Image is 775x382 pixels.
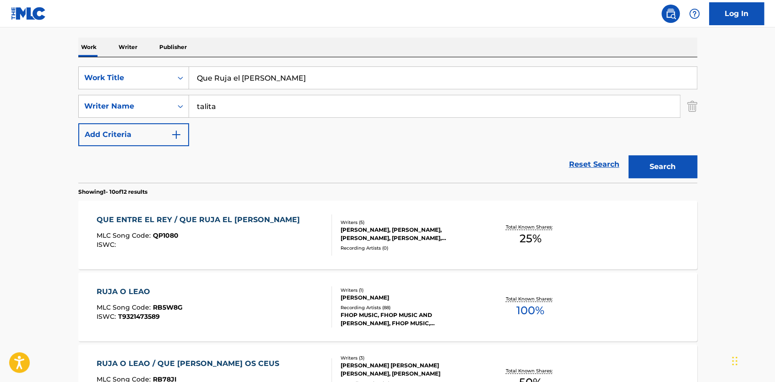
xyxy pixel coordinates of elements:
img: MLC Logo [11,7,46,20]
p: Total Known Shares: [506,224,555,230]
img: help [689,8,700,19]
p: Publisher [157,38,190,57]
span: 25 % [519,230,541,247]
div: [PERSON_NAME] [341,294,479,302]
div: Recording Artists ( 0 ) [341,245,479,251]
div: [PERSON_NAME] [PERSON_NAME] [PERSON_NAME], [PERSON_NAME] [341,361,479,378]
div: [PERSON_NAME], [PERSON_NAME], [PERSON_NAME], [PERSON_NAME], [PERSON_NAME] [341,226,479,242]
a: Public Search [661,5,680,23]
span: ISWC : [97,240,118,249]
div: Widget de chat [729,338,775,382]
div: QUE ENTRE EL REY / QUE RUJA EL [PERSON_NAME] [97,214,304,225]
div: Writer Name [84,101,167,112]
button: Add Criteria [78,123,189,146]
p: Total Known Shares: [506,367,555,374]
div: RUJA O LEAO [97,286,183,297]
span: MLC Song Code : [97,231,153,240]
a: QUE ENTRE EL REY / QUE RUJA EL [PERSON_NAME]MLC Song Code:QP1080ISWC:Writers (5)[PERSON_NAME], [P... [78,201,697,269]
img: search [665,8,676,19]
span: 100 % [516,302,544,319]
div: Writers ( 5 ) [341,219,479,226]
div: RUJA O LEAO / QUE [PERSON_NAME] OS CEUS [97,358,284,369]
img: 9d2ae6d4665cec9f34b9.svg [171,129,182,140]
button: Search [629,155,697,178]
div: Recording Artists ( 88 ) [341,304,479,311]
div: Work Title [84,72,167,83]
span: RB5W8G [153,303,183,311]
a: Reset Search [564,154,624,175]
div: Writers ( 1 ) [341,287,479,294]
span: QP1080 [153,231,179,240]
p: Work [78,38,99,57]
a: Log In [709,2,764,25]
p: Total Known Shares: [506,295,555,302]
span: MLC Song Code : [97,303,153,311]
div: FHOP MUSIC, FHOP MUSIC AND [PERSON_NAME], FHOP MUSIC,[PERSON_NAME], FHOP MUSIC,[PERSON_NAME], FHO... [341,311,479,327]
p: Writer [116,38,140,57]
img: Delete Criterion [687,95,697,118]
form: Search Form [78,66,697,183]
p: Showing 1 - 10 of 12 results [78,188,147,196]
a: RUJA O LEAOMLC Song Code:RB5W8GISWC:T9321473589Writers (1)[PERSON_NAME]Recording Artists (88)FHOP... [78,273,697,341]
iframe: Chat Widget [729,338,775,382]
span: ISWC : [97,312,118,321]
div: Writers ( 3 ) [341,355,479,361]
div: Arrastrar [732,347,737,375]
span: T9321473589 [118,312,160,321]
div: Help [685,5,704,23]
